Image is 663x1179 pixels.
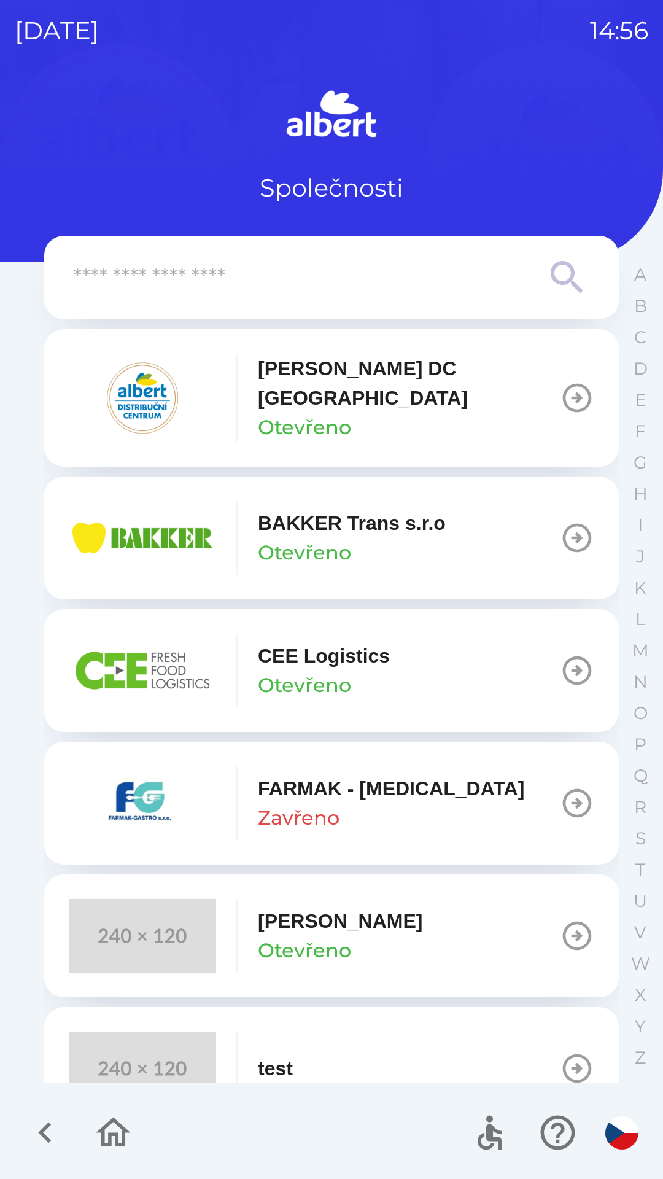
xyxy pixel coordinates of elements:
[634,702,648,724] p: O
[625,729,656,760] button: P
[625,666,656,698] button: N
[625,760,656,792] button: Q
[258,936,351,965] p: Otevřeno
[44,477,619,599] button: BAKKER Trans s.r.oOtevřeno
[635,1047,646,1068] p: Z
[44,86,619,145] img: Logo
[631,953,650,975] p: W
[636,546,645,567] p: J
[69,766,216,840] img: 5ee10d7b-21a5-4c2b-ad2f-5ef9e4226557.png
[258,774,524,803] p: FARMAK - [MEDICAL_DATA]
[625,259,656,290] button: A
[635,859,645,881] p: T
[625,541,656,572] button: J
[625,572,656,604] button: K
[15,12,99,49] p: [DATE]
[258,354,560,413] p: [PERSON_NAME] DC [GEOGRAPHIC_DATA]
[69,634,216,707] img: ba8847e2-07ef-438b-a6f1-28de549c3032.png
[44,1007,619,1130] button: test
[634,734,646,755] p: P
[635,421,646,442] p: F
[625,384,656,416] button: E
[625,353,656,384] button: D
[625,447,656,478] button: G
[69,501,216,575] img: eba99837-dbda-48f3-8a63-9647f5990611.png
[69,899,216,973] img: 240x120
[258,1054,293,1083] p: test
[44,742,619,865] button: FARMAK - [MEDICAL_DATA]Zavřeno
[625,823,656,854] button: S
[638,515,643,536] p: I
[625,322,656,353] button: C
[634,765,648,787] p: Q
[625,885,656,917] button: U
[625,854,656,885] button: T
[69,1032,216,1105] img: 240x120
[625,1011,656,1042] button: Y
[625,979,656,1011] button: X
[625,792,656,823] button: R
[625,478,656,510] button: H
[258,413,351,442] p: Otevřeno
[635,1016,646,1037] p: Y
[634,671,648,693] p: N
[258,538,351,567] p: Otevřeno
[634,796,646,818] p: R
[634,452,647,473] p: G
[260,169,403,206] p: Společnosti
[44,329,619,467] button: [PERSON_NAME] DC [GEOGRAPHIC_DATA]Otevřeno
[258,641,390,671] p: CEE Logistics
[44,609,619,732] button: CEE LogisticsOtevřeno
[634,577,646,599] p: K
[625,698,656,729] button: O
[625,290,656,322] button: B
[625,510,656,541] button: I
[625,416,656,447] button: F
[634,264,646,286] p: A
[634,922,646,943] p: V
[635,389,646,411] p: E
[625,948,656,979] button: W
[632,640,649,661] p: M
[625,917,656,948] button: V
[605,1116,638,1150] img: cs flag
[635,984,646,1006] p: X
[258,671,351,700] p: Otevřeno
[634,890,647,912] p: U
[625,635,656,666] button: M
[44,874,619,997] button: [PERSON_NAME]Otevřeno
[635,609,645,630] p: L
[258,508,446,538] p: BAKKER Trans s.r.o
[625,604,656,635] button: L
[634,327,646,348] p: C
[258,803,339,833] p: Zavřeno
[635,828,646,849] p: S
[258,906,422,936] p: [PERSON_NAME]
[634,295,647,317] p: B
[634,358,648,379] p: D
[590,12,648,49] p: 14:56
[625,1042,656,1073] button: Z
[69,361,216,435] img: 092fc4fe-19c8-4166-ad20-d7efd4551fba.png
[634,483,648,505] p: H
